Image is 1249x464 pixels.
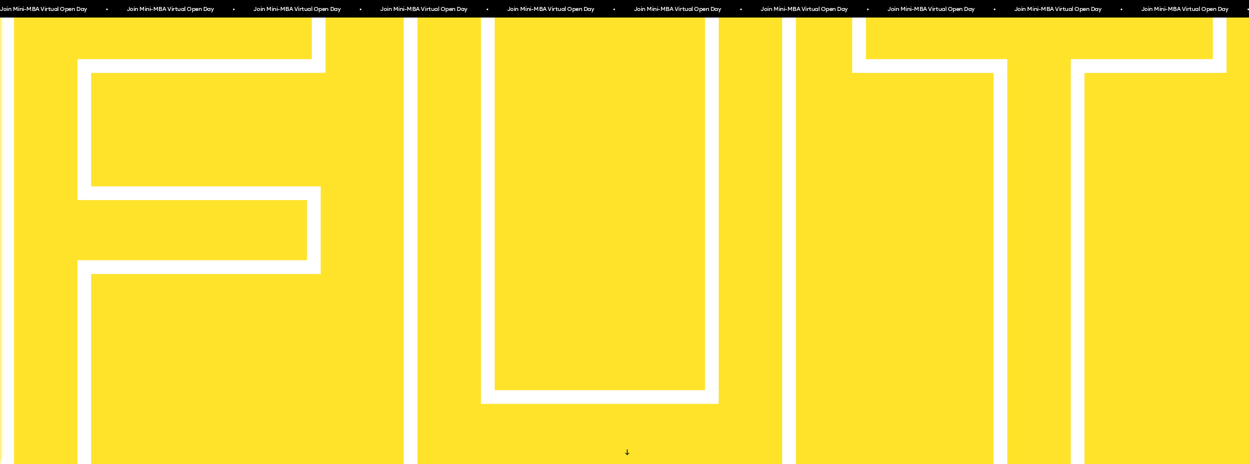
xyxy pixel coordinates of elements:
[360,3,361,16] span: •
[1120,3,1122,16] span: •
[233,3,234,16] span: •
[867,3,869,16] span: •
[994,3,996,16] span: •
[613,3,615,16] span: •
[486,3,488,16] span: •
[740,3,742,16] span: •
[106,3,108,16] span: •
[1247,3,1249,16] span: •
